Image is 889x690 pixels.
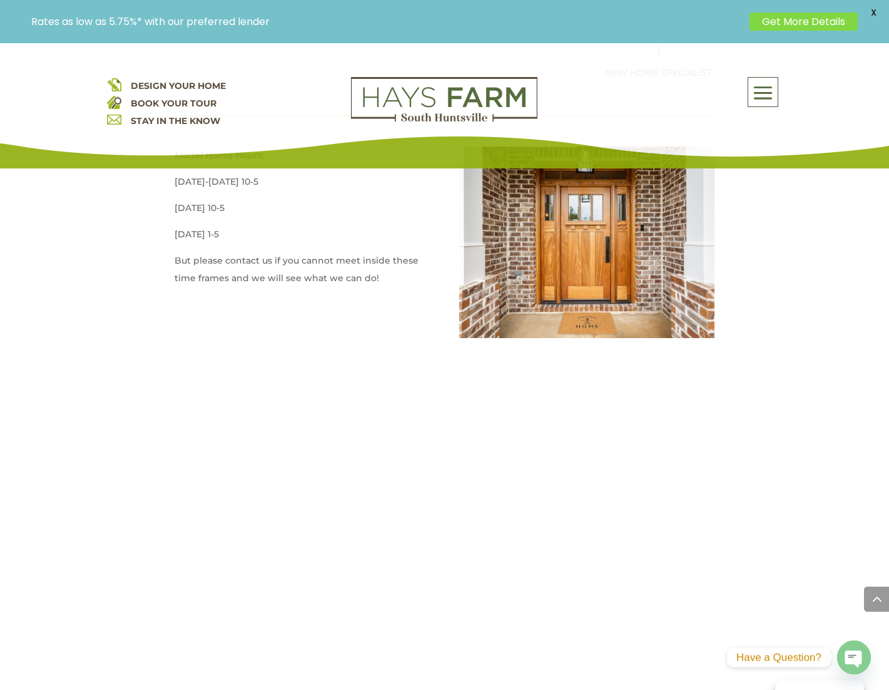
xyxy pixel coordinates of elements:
span: X [864,3,883,22]
img: book your home tour [107,95,121,109]
a: DESIGN YOUR HOME [131,80,226,91]
img: huntsville_new_home_30 [459,147,714,338]
a: hays farm homes huntsville development [351,113,537,125]
p: [DATE] 1-5 [175,225,430,252]
p: But please contact us if you cannot meet inside these time frames and we will see what we can do! [175,252,430,287]
a: STAY IN THE KNOW [131,115,220,126]
a: Get More Details [749,13,858,31]
p: Rates as low as 5.75%* with our preferred lender [31,16,743,28]
p: [DATE]-[DATE] 10-5 [175,173,430,199]
img: design your home [107,77,121,91]
a: BOOK YOUR TOUR [131,98,216,109]
img: Logo [351,77,537,122]
p: [DATE] 10-5 [175,199,430,225]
